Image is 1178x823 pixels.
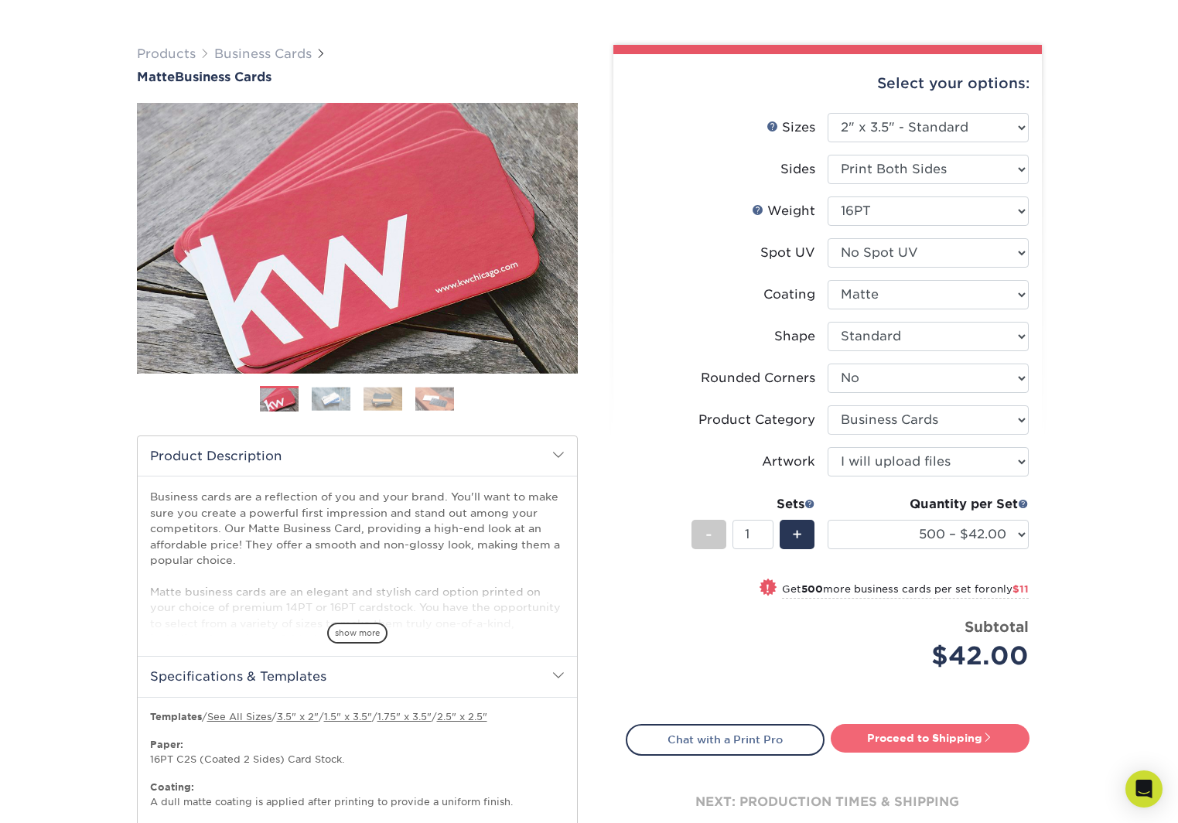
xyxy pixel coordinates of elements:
p: Business cards are a reflection of you and your brand. You'll want to make sure you create a powe... [150,489,565,709]
div: Open Intercom Messenger [1125,770,1163,808]
a: 2.5" x 2.5" [437,711,487,722]
span: $11 [1012,583,1029,595]
a: 1.75" x 3.5" [377,711,432,722]
div: Rounded Corners [701,369,815,388]
a: See All Sizes [207,711,271,722]
a: 1.5" x 3.5" [324,711,372,722]
strong: Subtotal [965,618,1029,635]
span: - [705,523,712,546]
strong: 500 [801,583,823,595]
span: + [792,523,802,546]
div: $42.00 [839,637,1029,674]
a: Chat with a Print Pro [626,724,825,755]
a: MatteBusiness Cards [137,70,578,84]
div: Select your options: [626,54,1029,113]
img: Business Cards 01 [260,381,299,419]
div: Sizes [767,118,815,137]
h2: Specifications & Templates [138,656,577,696]
img: Matte 01 [137,18,578,459]
div: Sides [780,160,815,179]
a: Proceed to Shipping [831,724,1029,752]
span: ! [766,580,770,596]
div: Spot UV [760,244,815,262]
span: show more [327,623,388,644]
a: 3.5" x 2" [277,711,319,722]
a: Business Cards [214,46,312,61]
div: Artwork [762,452,815,471]
h1: Business Cards [137,70,578,84]
div: Coating [763,285,815,304]
small: Get more business cards per set for [782,583,1029,599]
span: Matte [137,70,175,84]
div: Quantity per Set [828,495,1029,514]
span: only [990,583,1029,595]
div: Weight [752,202,815,220]
div: Shape [774,327,815,346]
h2: Product Description [138,436,577,476]
strong: Coating: [150,781,194,793]
img: Business Cards 02 [312,387,350,411]
b: Templates [150,711,202,722]
div: Sets [691,495,815,514]
a: Products [137,46,196,61]
img: Business Cards 04 [415,387,454,411]
div: Product Category [698,411,815,429]
strong: Paper: [150,739,183,750]
img: Business Cards 03 [364,387,402,411]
